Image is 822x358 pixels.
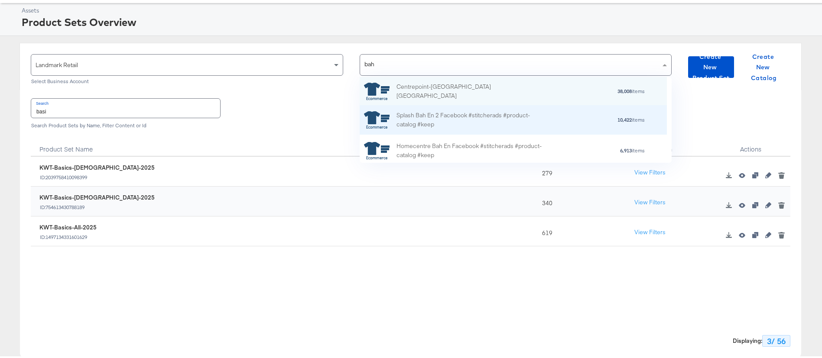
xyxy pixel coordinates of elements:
strong: Displaying : [733,335,762,343]
div: ID: 2039758410098399 [39,172,155,178]
div: Homecentre Bah En Facebook #stitcherads #product-catalog #keep [396,140,548,158]
div: ID: 1497134331601629 [39,232,97,238]
span: Create New Catalog [744,49,783,81]
div: 619 [506,214,585,244]
button: Create New Product Set [688,54,734,76]
div: Centrepoint-[GEOGRAPHIC_DATA][GEOGRAPHIC_DATA] [396,80,548,98]
div: Search Product Sets by Name, Filter Content or Id [31,120,790,126]
strong: 6,913 [620,145,632,152]
div: 340 [506,184,585,214]
span: Create New Product Set [692,49,731,81]
input: Search product sets [31,97,220,115]
div: grid [360,75,667,161]
div: Splash Bah En 2 Facebook #stitcherads #product-catalog #keep [396,109,548,127]
div: items [548,115,645,121]
div: Select Business Account [31,76,343,82]
div: Actions [711,133,790,155]
div: Product Set Name [31,133,506,155]
strong: 10,422 [617,114,632,121]
button: View Filters [628,193,672,208]
div: items [548,145,645,152]
div: KWT-Basics-[DEMOGRAPHIC_DATA]-2025 [39,161,155,170]
div: Product Sets Overview [22,13,821,27]
button: View Filters [628,163,672,178]
strong: 38,008 [617,86,632,92]
div: 3 / 56 [762,333,790,345]
div: Assets [22,4,821,13]
div: items [548,86,645,92]
button: View Filters [628,223,672,238]
div: 279 [506,155,585,184]
div: KWT-Basics-All-2025 [39,221,97,229]
div: KWT-Basics-[DEMOGRAPHIC_DATA]-2025 [39,191,155,200]
div: Toggle SortBy [31,133,506,155]
button: Create New Catalog [741,54,787,76]
span: Landmark Retail [36,59,78,67]
div: ID: 754613430788189 [39,202,155,208]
